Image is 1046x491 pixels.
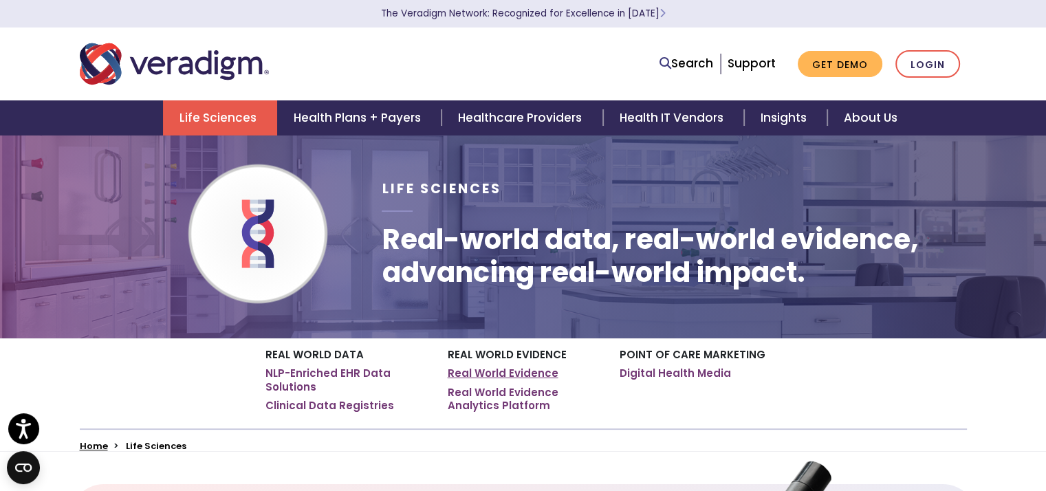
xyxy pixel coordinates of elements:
a: Health IT Vendors [603,100,744,135]
h1: Real-world data, real-world evidence, advancing real-world impact. [382,223,966,289]
a: Search [660,54,713,73]
a: Healthcare Providers [442,100,602,135]
a: Insights [744,100,827,135]
a: About Us [827,100,914,135]
a: Life Sciences [163,100,277,135]
a: Real World Evidence Analytics Platform [448,386,599,413]
a: Health Plans + Payers [277,100,442,135]
a: Real World Evidence [448,367,558,380]
a: Clinical Data Registries [265,399,394,413]
img: Veradigm logo [80,41,269,87]
a: Home [80,439,108,452]
a: Digital Health Media [620,367,731,380]
iframe: Drift Chat Widget [783,393,1029,474]
button: Open CMP widget [7,451,40,484]
span: Learn More [660,7,666,20]
a: NLP-Enriched EHR Data Solutions [265,367,427,393]
span: Life Sciences [382,179,501,198]
a: Get Demo [798,51,882,78]
a: Login [895,50,960,78]
a: The Veradigm Network: Recognized for Excellence in [DATE]Learn More [381,7,666,20]
a: Support [728,55,776,72]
